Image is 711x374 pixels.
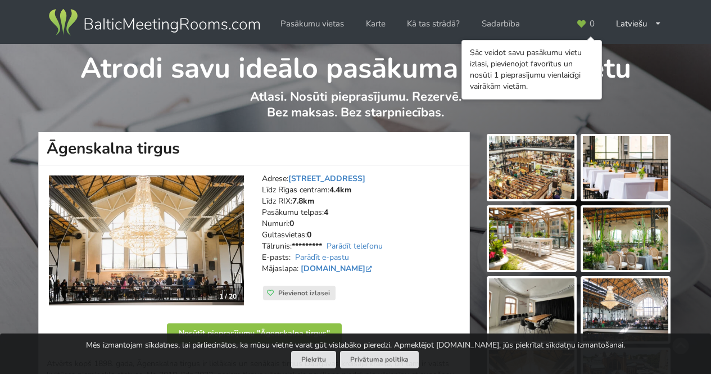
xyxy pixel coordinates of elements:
img: Āgenskalna tirgus | Rīga | Pasākumu vieta - galerijas bilde [489,208,574,271]
a: Karte [358,13,393,35]
h1: Āgenskalna tirgus [38,132,470,165]
a: [STREET_ADDRESS] [288,173,365,184]
img: Āgenskalna tirgus | Rīga | Pasākumu vieta - galerijas bilde [583,208,668,271]
strong: 0 [289,218,294,229]
img: Āgenskalna tirgus | Rīga | Pasākumu vieta - galerijas bilde [489,278,574,341]
strong: 4 [324,207,328,218]
div: Sāc veidot savu pasākumu vietu izlasi, pievienojot favorītus un nosūti 1 pieprasījumu vienlaicīgi... [470,47,594,92]
strong: 4.4km [329,184,351,195]
a: Parādīt e-pastu [295,252,349,263]
a: Parādīt telefonu [327,241,383,251]
span: Pievienot izlasei [278,289,330,298]
a: Neierastas vietas | Rīga | Āgenskalna tirgus 1 / 20 [49,175,244,305]
button: Piekrītu [291,351,336,368]
a: Pasākumu vietas [273,13,352,35]
p: Atlasi. Nosūti pieprasījumu. Rezervē. Bez maksas. Bez starpniecības. [39,89,672,132]
span: 0 [590,20,595,28]
img: Baltic Meeting Rooms [47,7,262,38]
img: Āgenskalna tirgus | Rīga | Pasākumu vieta - galerijas bilde [583,136,668,199]
div: 1 / 20 [212,288,243,305]
h1: Atrodi savu ideālo pasākuma norises vietu [39,44,672,87]
strong: 7.8km [292,196,314,206]
address: Adrese: Līdz Rīgas centram: Līdz RIX: Pasākumu telpas: Numuri: Gultasvietas: Tālrunis: E-pasts: M... [262,173,461,286]
a: Privātuma politika [340,351,419,368]
strong: 0 [307,229,311,240]
div: Latviešu [608,13,669,35]
a: Sadarbība [474,13,528,35]
a: Kā tas strādā? [399,13,468,35]
img: Neierastas vietas | Rīga | Āgenskalna tirgus [49,175,244,305]
button: Nosūtīt pieprasījumu "Āgenskalna tirgus" [167,323,342,344]
img: Āgenskalna tirgus | Rīga | Pasākumu vieta - galerijas bilde [489,136,574,199]
img: Āgenskalna tirgus | Rīga | Pasākumu vieta - galerijas bilde [583,278,668,341]
a: [DOMAIN_NAME] [301,263,374,274]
